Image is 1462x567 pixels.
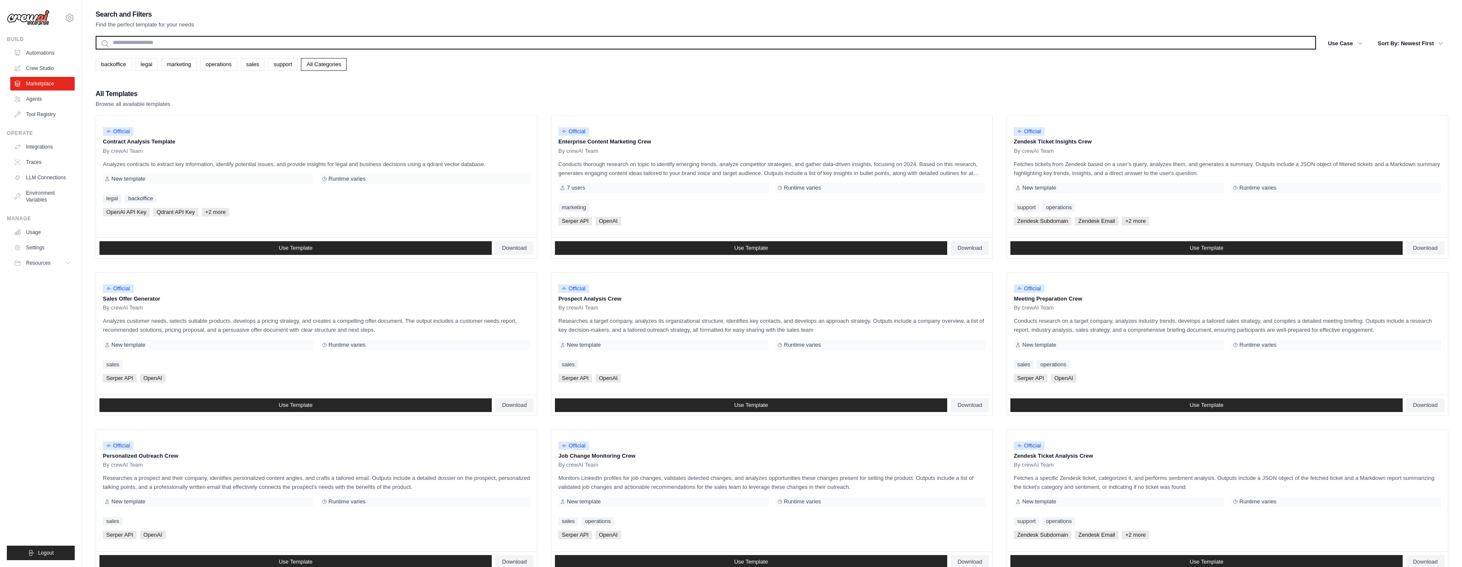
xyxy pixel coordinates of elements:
a: marketing [161,58,197,71]
button: Use Case [1323,36,1368,51]
span: Zendesk Email [1075,531,1118,539]
p: Fetches tickets from Zendesk based on a user's query, analyzes them, and generates a summary. Out... [1014,160,1441,178]
span: New template [1022,498,1056,505]
span: Runtime varies [1240,342,1277,348]
span: By crewAI Team [1014,462,1054,468]
span: Official [1014,441,1045,450]
span: +2 more [202,208,229,216]
span: Runtime varies [1240,498,1277,505]
span: Runtime varies [329,342,366,348]
span: By crewAI Team [1014,148,1054,155]
span: Use Template [279,402,312,409]
p: Enterprise Content Marketing Crew [558,137,986,146]
span: Official [103,127,134,136]
a: Traces [10,155,75,169]
span: OpenAI [595,531,621,539]
span: By crewAI Team [103,148,143,155]
a: Use Template [99,398,492,412]
span: Serper API [558,531,592,539]
a: sales [103,360,123,369]
a: operations [581,517,614,526]
a: sales [558,517,578,526]
span: Download [502,402,527,409]
span: Use Template [734,402,768,409]
span: Serper API [103,374,137,383]
span: Logout [38,549,54,556]
span: Runtime varies [784,184,821,191]
span: New template [111,342,145,348]
a: sales [241,58,265,71]
span: Zendesk Subdomain [1014,531,1071,539]
a: sales [1014,360,1033,369]
h2: Search and Filters [96,9,194,20]
span: By crewAI Team [558,462,598,468]
span: Resources [26,260,50,266]
span: Official [558,127,589,136]
img: Logo [7,10,50,26]
button: Resources [10,256,75,270]
span: Use Template [1190,558,1223,565]
span: OpenAI [595,217,621,225]
span: OpenAI [140,374,166,383]
span: Use Template [1190,245,1223,251]
a: Crew Studio [10,61,75,75]
span: 7 users [567,184,585,191]
p: Conducts research on a target company, analyzes industry trends, develops a tailored sales strate... [1014,316,1441,334]
span: Official [558,441,589,450]
a: Use Template [555,398,947,412]
p: Find the perfect template for your needs [96,20,194,29]
span: By crewAI Team [103,304,143,311]
span: By crewAI Team [558,148,598,155]
a: Download [951,241,989,255]
p: Sales Offer Generator [103,295,530,303]
a: sales [558,360,578,369]
span: Qdrant API Key [153,208,198,216]
div: Manage [7,215,75,222]
a: support [1014,517,1039,526]
p: Personalized Outreach Crew [103,452,530,460]
a: Tool Registry [10,108,75,121]
a: LLM Connections [10,171,75,184]
a: backoffice [96,58,131,71]
a: Integrations [10,140,75,154]
span: Runtime varies [784,342,821,348]
p: Zendesk Ticket Insights Crew [1014,137,1441,146]
p: Contract Analysis Template [103,137,530,146]
span: Use Template [279,245,312,251]
a: Agents [10,92,75,106]
div: Build [7,36,75,43]
a: support [268,58,298,71]
span: Official [1014,127,1045,136]
span: Download [957,402,982,409]
a: Settings [10,241,75,254]
button: Sort By: Newest First [1373,36,1448,51]
a: operations [1042,517,1075,526]
h2: All Templates [96,88,170,100]
a: Download [495,241,534,255]
p: Job Change Monitoring Crew [558,452,986,460]
p: Researches a prospect and their company, identifies personalized content angles, and crafts a tai... [103,473,530,491]
p: Researches a target company, analyzes its organizational structure, identifies key contacts, and ... [558,316,986,334]
span: +2 more [1122,217,1149,225]
p: Prospect Analysis Crew [558,295,986,303]
a: Environment Variables [10,186,75,207]
a: sales [103,517,123,526]
span: Use Template [1190,402,1223,409]
span: New template [567,498,601,505]
span: By crewAI Team [558,304,598,311]
span: OpenAI [595,374,621,383]
span: OpenAI [1051,374,1077,383]
span: Download [1413,245,1438,251]
a: Use Template [1010,241,1403,255]
a: legal [135,58,158,71]
p: Conducts thorough research on topic to identify emerging trends, analyze competitor strategies, a... [558,160,986,178]
span: New template [567,342,601,348]
p: Fetches a specific Zendesk ticket, categorizes it, and performs sentiment analysis. Outputs inclu... [1014,473,1441,491]
a: Download [1406,398,1444,412]
a: marketing [558,203,589,212]
span: Serper API [1014,374,1048,383]
span: Download [1413,402,1438,409]
a: operations [1042,203,1075,212]
p: Browse all available templates [96,100,170,108]
p: Analyzes contracts to extract key information, identify potential issues, and provide insights fo... [103,160,530,169]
